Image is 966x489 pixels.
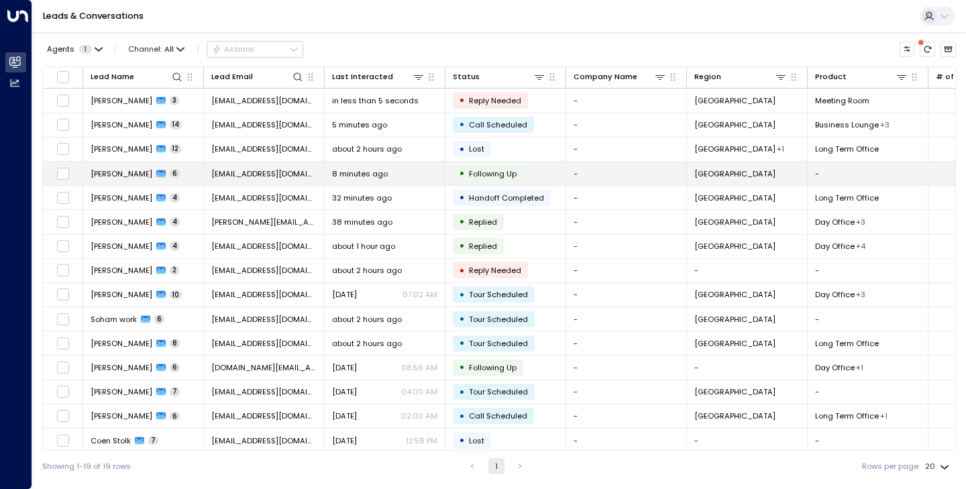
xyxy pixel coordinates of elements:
[566,162,687,185] td: -
[469,144,484,154] span: Lost
[332,193,392,203] span: 32 minutes ago
[148,436,158,445] span: 7
[459,115,465,133] div: •
[459,431,465,449] div: •
[566,259,687,282] td: -
[91,289,152,300] span: Rhea Khanna
[170,193,180,203] span: 4
[808,429,928,452] td: -
[469,338,528,349] span: Tour Scheduled
[694,338,775,349] span: Edinburgh
[211,193,317,203] span: nicsubram13@gmail.com
[815,193,879,203] span: Long Term Office
[459,407,465,425] div: •
[687,429,808,452] td: -
[856,289,865,300] div: Long Term Office,Meeting Room,Workstation
[42,461,131,472] div: Showing 1-19 of 19 rows
[211,217,317,227] span: jenny.mcdarmid99@outlook.com
[91,241,152,252] span: Rhea Khanna
[469,435,484,446] span: Lost
[91,435,131,446] span: Coen Stolk
[862,461,920,472] label: Rows per page:
[211,168,317,179] span: 100alison001@gmail.com
[687,259,808,282] td: -
[488,458,504,474] button: page 1
[332,70,393,83] div: Last Interacted
[815,119,879,130] span: Business Lounge
[459,383,465,401] div: •
[56,118,70,131] span: Toggle select row
[566,380,687,404] td: -
[332,338,402,349] span: about 2 hours ago
[566,331,687,355] td: -
[469,386,528,397] span: Tour Scheduled
[211,338,317,349] span: aallcc@hotmail.co.uk
[815,144,879,154] span: Long Term Office
[566,113,687,137] td: -
[211,265,317,276] span: rheakhanna2022@gmail.com
[694,144,775,154] span: Manchester
[91,193,152,203] span: Nick
[164,45,174,54] span: All
[469,168,517,179] span: Following Up
[56,337,70,350] span: Toggle select row
[566,138,687,161] td: -
[815,289,855,300] span: Day Office
[332,95,419,106] span: in less than 5 seconds
[332,314,402,325] span: about 2 hours ago
[124,42,189,56] span: Channel:
[211,411,317,421] span: turok3000@gmail.com
[211,289,317,300] span: rheakhanna2022@gmail.com
[91,386,152,397] span: Daniel Teixeira
[170,217,180,227] span: 4
[332,144,402,154] span: about 2 hours ago
[79,45,92,54] span: 1
[459,91,465,109] div: •
[856,362,863,373] div: Workstation
[332,241,395,252] span: about 1 hour ago
[469,411,527,421] span: Call Scheduled
[941,42,956,57] button: Archived Leads
[91,95,152,106] span: AJ L
[170,241,180,251] span: 4
[170,339,180,348] span: 8
[332,168,388,179] span: 8 minutes ago
[808,162,928,185] td: -
[211,386,317,397] span: dteixeira@gmail.com
[56,167,70,180] span: Toggle select row
[815,95,869,106] span: Meeting Room
[91,70,134,83] div: Lead Name
[815,241,855,252] span: Day Office
[91,168,152,179] span: Alison LISON
[332,119,387,130] span: 5 minutes ago
[42,42,106,56] button: Agents1
[332,289,357,300] span: Yesterday
[91,338,152,349] span: Abbie Callaghan
[91,265,152,276] span: Rhea Khanna
[566,404,687,428] td: -
[170,266,179,275] span: 2
[808,259,928,282] td: -
[124,42,189,56] button: Channel:All
[56,361,70,374] span: Toggle select row
[469,119,527,130] span: Call Scheduled
[459,334,465,352] div: •
[56,434,70,447] span: Toggle select row
[207,41,303,57] div: Button group with a nested menu
[402,289,437,300] p: 07:02 AM
[815,70,847,83] div: Product
[56,288,70,301] span: Toggle select row
[56,385,70,398] span: Toggle select row
[170,120,182,129] span: 14
[566,356,687,379] td: -
[170,412,180,421] span: 6
[469,95,521,106] span: Reply Needed
[91,314,137,325] span: Soham work
[332,386,357,397] span: Oct 08, 2025
[694,217,775,227] span: Manchester
[920,42,935,57] span: There are new threads available. Refresh the grid to view the latest updates.
[694,314,775,325] span: London
[815,362,855,373] span: Day Office
[815,411,879,421] span: Long Term Office
[56,239,70,253] span: Toggle select row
